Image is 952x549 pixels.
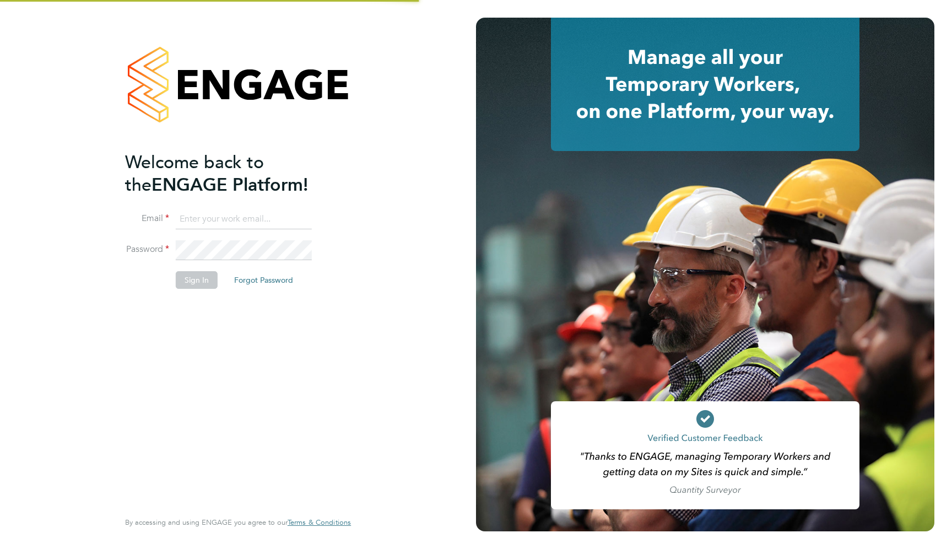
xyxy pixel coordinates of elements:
a: Terms & Conditions [288,518,351,527]
input: Enter your work email... [176,209,312,229]
button: Sign In [176,271,218,289]
label: Email [125,213,169,224]
span: Welcome back to the [125,152,264,196]
label: Password [125,244,169,255]
span: By accessing and using ENGAGE you agree to our [125,518,351,527]
h2: ENGAGE Platform! [125,151,340,196]
button: Forgot Password [225,271,302,289]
